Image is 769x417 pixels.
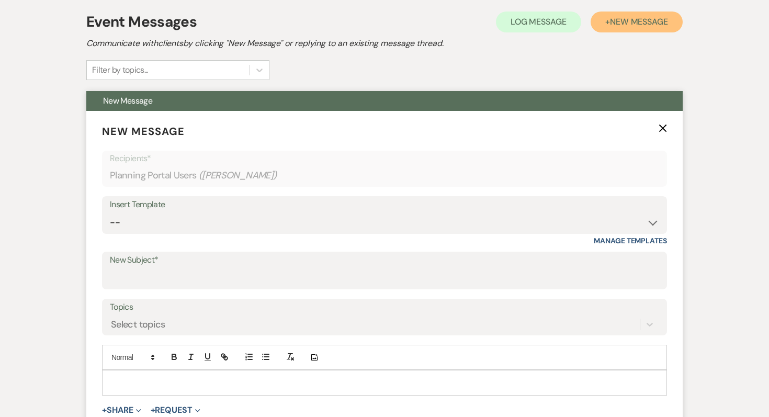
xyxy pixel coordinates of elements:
div: Insert Template [110,197,659,212]
span: New Message [103,95,152,106]
button: Share [102,406,141,414]
a: Manage Templates [594,236,667,245]
span: + [151,406,155,414]
div: Filter by topics... [92,64,148,76]
span: + [102,406,107,414]
span: New Message [102,125,185,138]
span: Log Message [511,16,567,27]
label: New Subject* [110,253,659,268]
h1: Event Messages [86,11,197,33]
button: Log Message [496,12,581,32]
button: Request [151,406,200,414]
p: Recipients* [110,152,659,165]
div: Planning Portal Users [110,165,659,186]
div: Select topics [111,318,165,332]
label: Topics [110,300,659,315]
button: +New Message [591,12,683,32]
h2: Communicate with clients by clicking "New Message" or replying to an existing message thread. [86,37,683,50]
span: New Message [610,16,668,27]
span: ( [PERSON_NAME] ) [199,168,277,183]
